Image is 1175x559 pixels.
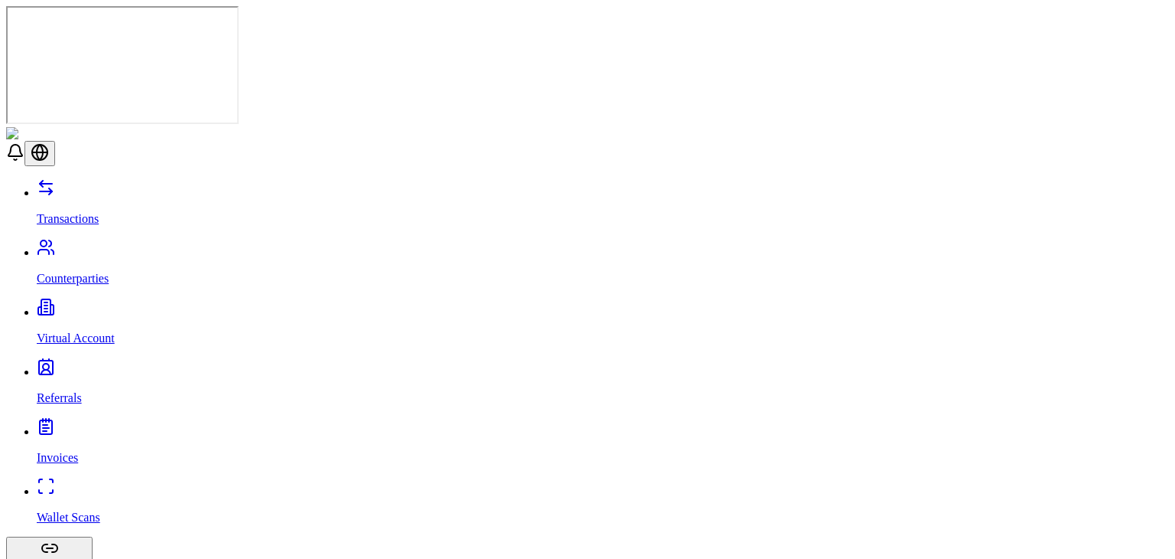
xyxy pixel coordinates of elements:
p: Referrals [37,391,1169,405]
a: Counterparties [37,246,1169,286]
p: Counterparties [37,272,1169,286]
p: Invoices [37,451,1169,465]
p: Virtual Account [37,332,1169,345]
a: Transactions [37,186,1169,226]
a: Invoices [37,425,1169,465]
p: Wallet Scans [37,511,1169,525]
a: Referrals [37,365,1169,405]
p: Transactions [37,212,1169,226]
img: ShieldPay Logo [6,127,97,141]
a: Wallet Scans [37,485,1169,525]
a: Virtual Account [37,306,1169,345]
